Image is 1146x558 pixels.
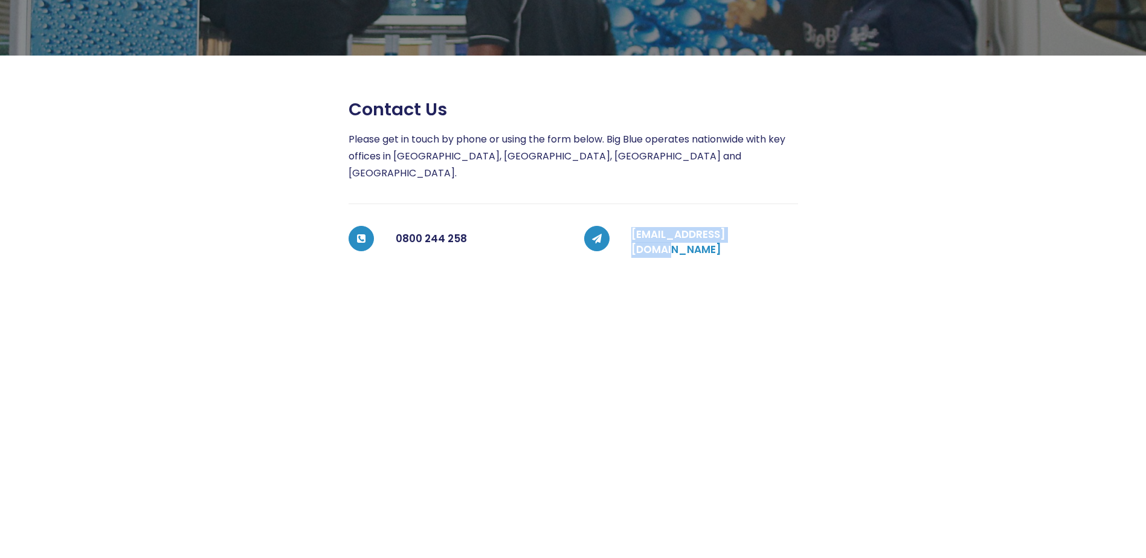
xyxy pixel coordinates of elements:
iframe: Chatbot [1066,478,1129,541]
p: Please get in touch by phone or using the form below. Big Blue operates nationwide with key offic... [349,131,798,182]
h5: 0800 244 258 [396,227,562,251]
a: [EMAIL_ADDRESS][DOMAIN_NAME] [631,227,726,257]
span: Contact us [349,99,447,120]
